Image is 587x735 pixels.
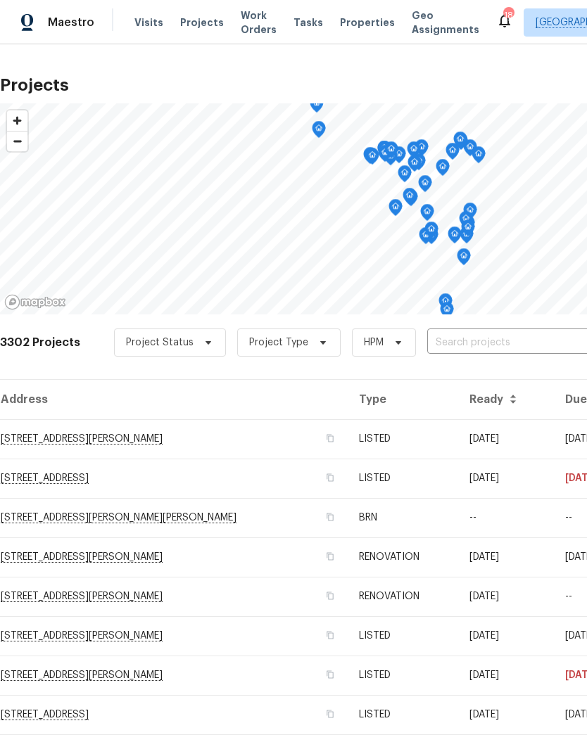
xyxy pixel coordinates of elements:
td: LISTED [348,695,458,734]
div: Map marker [365,148,379,170]
div: Map marker [461,219,475,241]
td: LISTED [348,459,458,498]
span: Zoom out [7,132,27,151]
td: BRN [348,498,458,537]
div: Map marker [378,145,392,167]
a: Mapbox homepage [4,294,66,310]
span: Tasks [293,18,323,27]
span: Geo Assignments [412,8,479,37]
div: Map marker [460,226,474,248]
div: Map marker [436,159,450,181]
td: [DATE] [458,419,554,459]
button: Copy Address [324,708,336,720]
div: Map marker [403,188,417,210]
td: LISTED [348,419,458,459]
div: Map marker [446,143,460,165]
span: Project Status [126,335,194,350]
button: Copy Address [324,432,336,445]
div: Map marker [420,204,434,226]
td: [DATE] [458,577,554,616]
div: Map marker [398,165,412,187]
td: [DATE] [458,695,554,734]
button: Copy Address [324,511,336,523]
span: HPM [364,335,384,350]
button: Copy Address [324,550,336,563]
span: Projects [180,15,224,30]
div: Map marker [463,203,477,224]
div: Map marker [389,199,403,221]
div: Map marker [419,227,433,249]
div: Map marker [459,211,473,233]
th: Type [348,380,458,419]
div: Map marker [310,96,324,117]
div: Map marker [312,121,326,143]
td: [DATE] [458,656,554,695]
div: Map marker [384,141,398,163]
td: [DATE] [458,459,554,498]
td: [DATE] [458,537,554,577]
div: Map marker [448,226,462,248]
div: Map marker [363,147,377,169]
span: Properties [340,15,395,30]
th: Ready [458,380,554,419]
td: RENOVATION [348,537,458,577]
td: [DATE] [458,616,554,656]
div: Map marker [392,146,406,168]
span: Project Type [249,335,308,350]
td: LISTED [348,656,458,695]
div: Map marker [472,146,486,168]
div: Map marker [415,139,429,161]
div: Map marker [407,141,421,163]
td: RENOVATION [348,577,458,616]
td: -- [458,498,554,537]
div: Map marker [457,248,471,270]
button: Copy Address [324,589,336,602]
div: Map marker [412,153,426,175]
div: Map marker [463,139,477,161]
button: Zoom in [7,110,27,131]
div: Map marker [424,222,438,243]
button: Copy Address [324,471,336,484]
div: Map marker [418,175,432,197]
div: Map marker [438,293,453,315]
span: Visits [134,15,163,30]
button: Copy Address [324,629,336,641]
span: Maestro [48,15,94,30]
div: Map marker [453,132,467,153]
div: Map marker [408,155,422,177]
div: Map marker [440,302,454,324]
button: Zoom out [7,131,27,151]
span: Work Orders [241,8,277,37]
button: Copy Address [324,668,336,681]
td: LISTED [348,616,458,656]
div: Map marker [377,141,391,162]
